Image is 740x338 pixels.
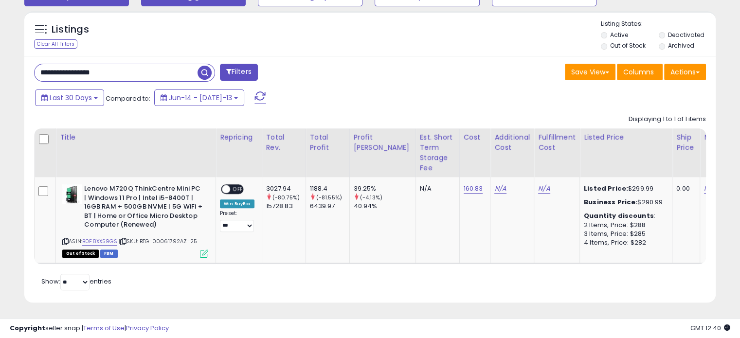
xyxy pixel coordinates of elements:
[494,132,530,153] div: Additional Cost
[584,230,665,238] div: 3 Items, Price: $285
[584,197,637,207] b: Business Price:
[676,132,696,153] div: Ship Price
[494,184,506,194] a: N/A
[354,184,415,193] div: 39.25%
[464,132,487,142] div: Cost
[668,41,694,50] label: Archived
[34,39,77,49] div: Clear All Filters
[266,184,306,193] div: 3027.94
[41,277,111,286] span: Show: entries
[360,194,382,201] small: (-4.13%)
[664,64,706,80] button: Actions
[565,64,615,80] button: Save View
[60,132,212,142] div: Title
[106,94,150,103] span: Compared to:
[676,184,692,193] div: 0.00
[100,249,118,258] span: FBM
[62,184,208,256] div: ASIN:
[220,210,254,232] div: Preset:
[220,64,258,81] button: Filters
[310,202,349,211] div: 6439.97
[154,89,244,106] button: Jun-14 - [DATE]-13
[623,67,654,77] span: Columns
[420,132,455,173] div: Est. Short Term Storage Fee
[230,185,246,194] span: OFF
[119,237,197,245] span: | SKU: BTG-00061792AZ-25
[272,194,300,201] small: (-80.75%)
[62,249,99,258] span: All listings that are currently out of stock and unavailable for purchase on Amazon
[10,323,45,333] strong: Copyright
[668,31,704,39] label: Deactivated
[169,93,232,103] span: Jun-14 - [DATE]-13
[82,237,117,246] a: B0F8XXS9GS
[584,184,665,193] div: $299.99
[610,41,646,50] label: Out of Stock
[220,199,254,208] div: Win BuyBox
[584,184,628,193] b: Listed Price:
[584,198,665,207] div: $290.99
[266,202,306,211] div: 15728.83
[704,184,716,194] a: N/A
[617,64,663,80] button: Columns
[601,19,716,29] p: Listing States:
[35,89,104,106] button: Last 30 Days
[584,221,665,230] div: 2 Items, Price: $288
[420,184,452,193] div: N/A
[62,184,82,204] img: 41bAHgaB45L._SL40_.jpg
[266,132,302,153] div: Total Rev.
[316,194,342,201] small: (-81.55%)
[464,184,483,194] a: 160.83
[584,212,665,220] div: :
[220,132,258,142] div: Repricing
[690,323,730,333] span: 2025-08-13 12:40 GMT
[584,211,654,220] b: Quantity discounts
[83,323,125,333] a: Terms of Use
[10,324,169,333] div: seller snap | |
[538,184,550,194] a: N/A
[354,202,415,211] div: 40.94%
[354,132,412,153] div: Profit [PERSON_NAME]
[52,23,89,36] h5: Listings
[84,184,202,232] b: Lenovo M720Q ThinkCentre Mini PC | Windows 11 Pro | Intel i5-8400T | 16GB RAM + 500GB NVME | 5G W...
[538,132,576,153] div: Fulfillment Cost
[629,115,706,124] div: Displaying 1 to 1 of 1 items
[126,323,169,333] a: Privacy Policy
[310,132,345,153] div: Total Profit
[584,238,665,247] div: 4 Items, Price: $282
[310,184,349,193] div: 1188.4
[610,31,628,39] label: Active
[584,132,668,142] div: Listed Price
[50,93,92,103] span: Last 30 Days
